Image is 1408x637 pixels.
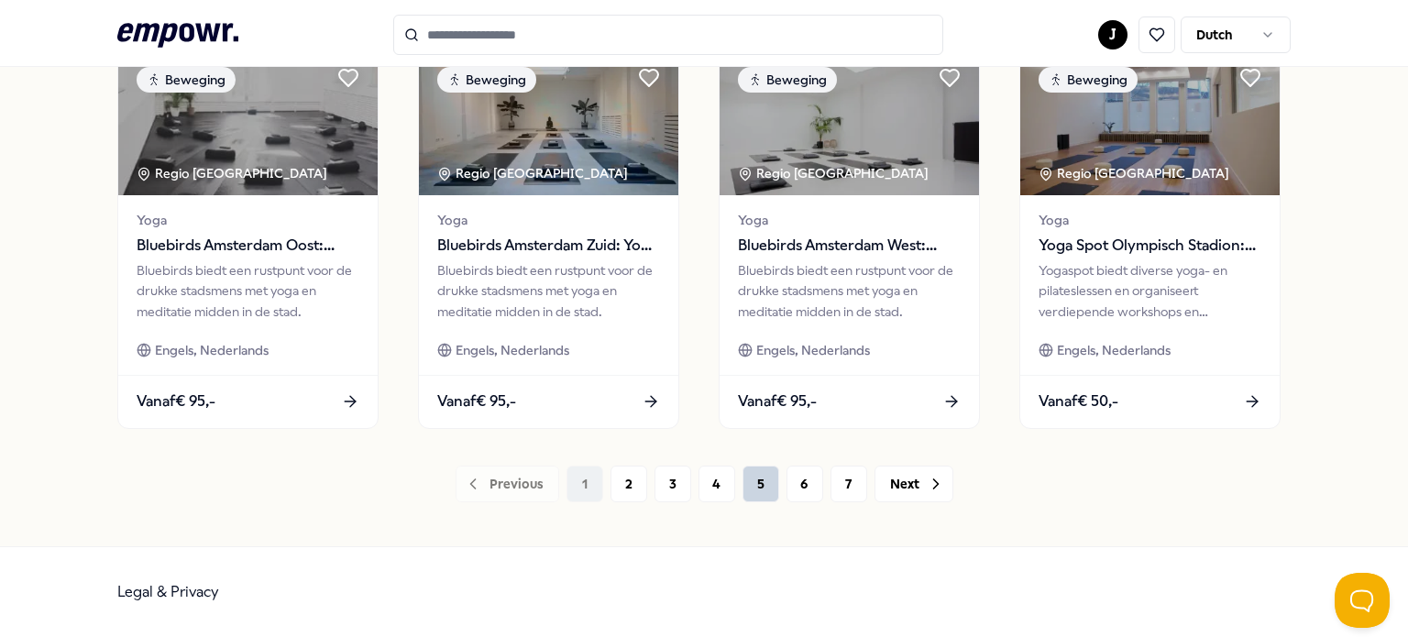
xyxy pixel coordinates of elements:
span: Engels, Nederlands [756,340,870,360]
button: 2 [610,466,647,502]
a: package imageBewegingRegio [GEOGRAPHIC_DATA] YogaBluebirds Amsterdam Zuid: Yoga & WelzijnBluebird... [418,48,679,429]
iframe: Help Scout Beacon - Open [1335,573,1390,628]
button: 5 [742,466,779,502]
div: Regio [GEOGRAPHIC_DATA] [1039,163,1232,183]
div: Beweging [738,67,837,93]
div: Regio [GEOGRAPHIC_DATA] [738,163,931,183]
div: Beweging [1039,67,1138,93]
span: Bluebirds Amsterdam Oost: Yoga & Welzijn [137,234,359,258]
div: Regio [GEOGRAPHIC_DATA] [437,163,631,183]
div: Bluebirds biedt een rustpunt voor de drukke stadsmens met yoga en meditatie midden in de stad. [137,260,359,322]
button: 4 [698,466,735,502]
span: Yoga [137,210,359,230]
img: package image [720,49,979,195]
span: Vanaf € 50,- [1039,390,1118,413]
div: Beweging [137,67,236,93]
div: Yogaspot biedt diverse yoga- en pilateslessen en organiseert verdiepende workshops en cursussen. [1039,260,1261,322]
span: Bluebirds Amsterdam Zuid: Yoga & Welzijn [437,234,660,258]
img: package image [1020,49,1280,195]
span: Bluebirds Amsterdam West: Yoga & Welzijn [738,234,961,258]
button: 3 [654,466,691,502]
span: Yoga [1039,210,1261,230]
input: Search for products, categories or subcategories [393,15,943,55]
div: Regio [GEOGRAPHIC_DATA] [137,163,330,183]
a: Legal & Privacy [117,583,219,600]
div: Bluebirds biedt een rustpunt voor de drukke stadsmens met yoga en meditatie midden in de stad. [738,260,961,322]
div: Beweging [437,67,536,93]
a: package imageBewegingRegio [GEOGRAPHIC_DATA] YogaBluebirds Amsterdam West: Yoga & WelzijnBluebird... [719,48,980,429]
span: Yoga [437,210,660,230]
img: package image [118,49,378,195]
span: Engels, Nederlands [1057,340,1171,360]
span: Engels, Nederlands [456,340,569,360]
button: 7 [830,466,867,502]
span: Yoga [738,210,961,230]
button: J [1098,20,1127,49]
img: package image [419,49,678,195]
span: Vanaf € 95,- [137,390,215,413]
a: package imageBewegingRegio [GEOGRAPHIC_DATA] YogaYoga Spot Olympisch Stadion: Yoga & PilatesYogas... [1019,48,1281,429]
span: Engels, Nederlands [155,340,269,360]
button: Next [874,466,953,502]
span: Vanaf € 95,- [738,390,817,413]
span: Vanaf € 95,- [437,390,516,413]
div: Bluebirds biedt een rustpunt voor de drukke stadsmens met yoga en meditatie midden in de stad. [437,260,660,322]
a: package imageBewegingRegio [GEOGRAPHIC_DATA] YogaBluebirds Amsterdam Oost: Yoga & WelzijnBluebird... [117,48,379,429]
span: Yoga Spot Olympisch Stadion: Yoga & Pilates [1039,234,1261,258]
button: 6 [786,466,823,502]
